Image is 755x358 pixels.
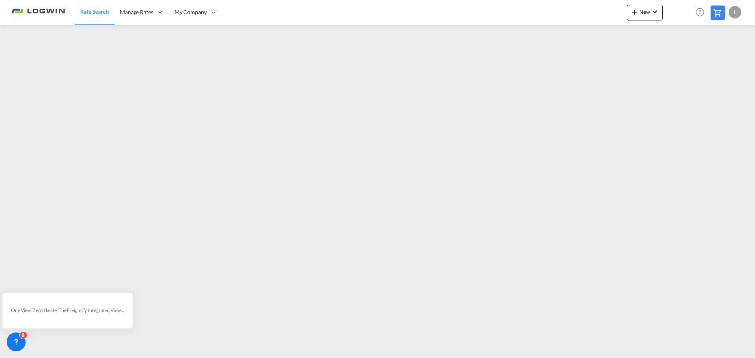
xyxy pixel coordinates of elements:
md-icon: icon-plus 400-fg [630,7,639,17]
span: Help [693,6,707,19]
span: My Company [175,8,207,16]
button: icon-plus 400-fgNewicon-chevron-down [627,5,663,20]
md-icon: icon-chevron-down [650,7,659,17]
span: Manage Rates [120,8,153,16]
div: L [729,6,741,18]
img: 2761ae10d95411efa20a1f5e0282d2d7.png [12,4,65,21]
span: Rate Search [80,8,109,15]
span: New [630,9,659,15]
div: Help [693,6,711,20]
